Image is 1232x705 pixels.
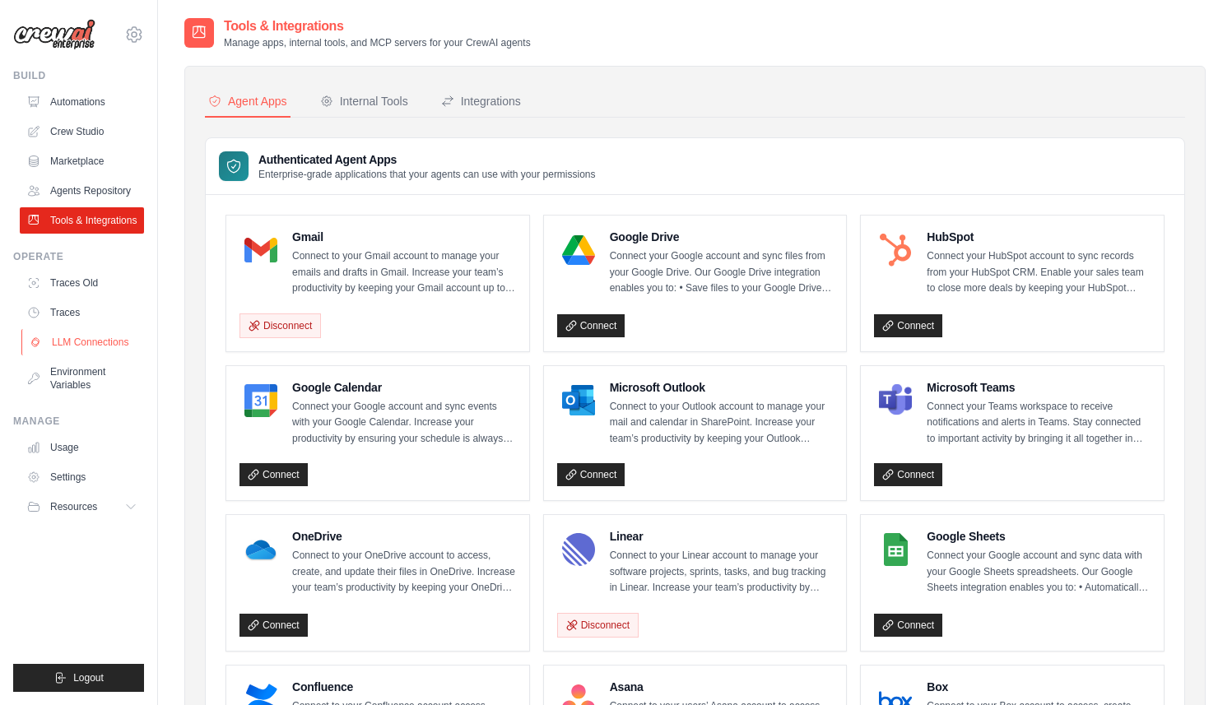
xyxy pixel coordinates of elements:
p: Connect your Google account and sync data with your Google Sheets spreadsheets. Our Google Sheets... [927,548,1151,596]
button: Internal Tools [317,86,411,118]
h4: Gmail [292,229,516,245]
p: Connect your Google account and sync events with your Google Calendar. Increase your productivity... [292,399,516,448]
h4: Box [927,679,1151,695]
img: Microsoft Outlook Logo [562,384,595,417]
a: Connect [239,463,308,486]
p: Connect to your Linear account to manage your software projects, sprints, tasks, and bug tracking... [610,548,834,596]
div: Internal Tools [320,93,408,109]
a: LLM Connections [21,329,146,355]
div: Integrations [441,93,521,109]
a: Connect [557,314,625,337]
h4: Confluence [292,679,516,695]
button: Disconnect [557,613,639,638]
h4: Google Drive [610,229,834,245]
div: Build [13,69,144,82]
a: Settings [20,464,144,490]
button: Resources [20,494,144,520]
h2: Tools & Integrations [224,16,531,36]
button: Disconnect [239,313,321,338]
h3: Authenticated Agent Apps [258,151,596,168]
img: Google Calendar Logo [244,384,277,417]
a: Connect [557,463,625,486]
p: Connect to your Outlook account to manage your mail and calendar in SharePoint. Increase your tea... [610,399,834,448]
p: Connect to your Gmail account to manage your emails and drafts in Gmail. Increase your team’s pro... [292,248,516,297]
h4: HubSpot [927,229,1151,245]
p: Connect your Teams workspace to receive notifications and alerts in Teams. Stay connected to impo... [927,399,1151,448]
a: Agents Repository [20,178,144,204]
img: Gmail Logo [244,234,277,267]
img: Google Sheets Logo [879,533,912,566]
p: Connect your HubSpot account to sync records from your HubSpot CRM. Enable your sales team to clo... [927,248,1151,297]
a: Connect [239,614,308,637]
h4: OneDrive [292,528,516,545]
h4: Google Calendar [292,379,516,396]
h4: Microsoft Outlook [610,379,834,396]
h4: Linear [610,528,834,545]
a: Marketplace [20,148,144,174]
img: HubSpot Logo [879,234,912,267]
div: Operate [13,250,144,263]
a: Connect [874,614,942,637]
a: Traces Old [20,270,144,296]
h4: Asana [610,679,834,695]
span: Logout [73,671,104,684]
a: Connect [874,314,942,337]
a: Tools & Integrations [20,207,144,234]
img: OneDrive Logo [244,533,277,566]
a: Usage [20,434,144,461]
h4: Google Sheets [927,528,1151,545]
button: Agent Apps [205,86,291,118]
button: Integrations [438,86,524,118]
a: Traces [20,299,144,326]
h4: Microsoft Teams [927,379,1151,396]
a: Connect [874,463,942,486]
img: Logo [13,19,95,50]
button: Logout [13,664,144,692]
a: Automations [20,89,144,115]
span: Resources [50,500,97,513]
p: Connect to your OneDrive account to access, create, and update their files in OneDrive. Increase ... [292,548,516,596]
a: Crew Studio [20,118,144,145]
p: Connect your Google account and sync files from your Google Drive. Our Google Drive integration e... [610,248,834,297]
a: Environment Variables [20,359,144,398]
p: Manage apps, internal tools, and MCP servers for your CrewAI agents [224,36,531,49]
img: Microsoft Teams Logo [879,384,912,417]
img: Google Drive Logo [562,234,595,267]
div: Agent Apps [208,93,287,109]
img: Linear Logo [562,533,595,566]
p: Enterprise-grade applications that your agents can use with your permissions [258,168,596,181]
div: Manage [13,415,144,428]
